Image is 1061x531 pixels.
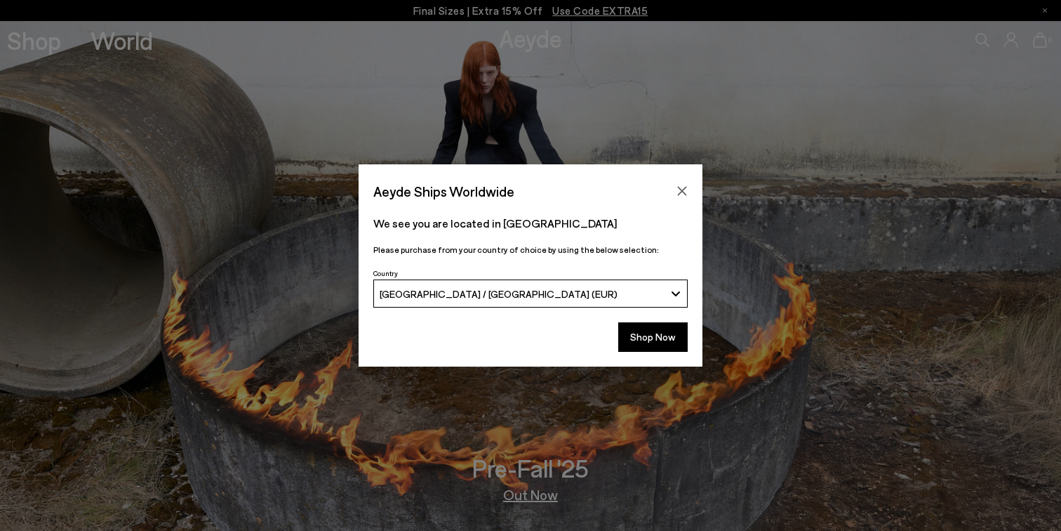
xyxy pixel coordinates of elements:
p: We see you are located in [GEOGRAPHIC_DATA] [373,215,688,232]
p: Please purchase from your country of choice by using the below selection: [373,243,688,256]
span: Country [373,269,398,277]
button: Shop Now [618,322,688,352]
span: [GEOGRAPHIC_DATA] / [GEOGRAPHIC_DATA] (EUR) [380,288,618,300]
span: Aeyde Ships Worldwide [373,179,514,204]
button: Close [672,181,693,202]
